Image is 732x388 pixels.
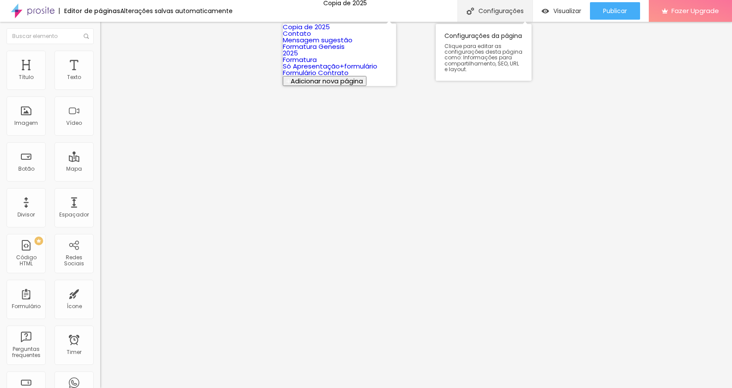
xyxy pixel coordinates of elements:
div: Espaçador [59,212,89,218]
img: view-1.svg [542,7,549,15]
a: Formatura Genesis [283,42,345,51]
button: Publicar [590,2,640,20]
div: Formulário [12,303,41,309]
span: Publicar [603,7,627,14]
div: Botão [18,166,34,172]
a: Só Apresentação+formulário [283,62,377,71]
input: Buscar elemento [7,28,94,44]
div: Redes Sociais [57,254,91,267]
a: 2025 [283,48,298,58]
div: Timer [67,349,81,355]
a: Mensagem sugestão [283,35,352,45]
div: Alterações salvas automaticamente [120,8,233,14]
button: Adicionar nova página [283,76,366,86]
span: Adicionar nova página [291,76,363,86]
span: Fazer Upgrade [671,7,719,14]
img: Icone [467,7,474,15]
img: Icone [84,34,89,39]
div: Configurações da página [436,24,532,81]
a: Formulário Contrato [283,68,349,77]
a: Copia de 2025 [283,22,330,31]
a: Contato [283,29,311,38]
span: Clique para editar as configurações desta página como: Informações para compartilhamento, SEO, UR... [444,43,523,72]
div: Título [19,74,34,80]
button: Visualizar [533,2,590,20]
div: Texto [67,74,81,80]
span: Visualizar [553,7,581,14]
a: Formatura [283,55,317,64]
div: Perguntas frequentes [9,346,43,359]
div: Imagem [14,120,38,126]
div: Ícone [67,303,82,309]
div: Vídeo [66,120,82,126]
div: Código HTML [9,254,43,267]
div: Editor de páginas [59,8,120,14]
div: Divisor [17,212,35,218]
div: Mapa [66,166,82,172]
